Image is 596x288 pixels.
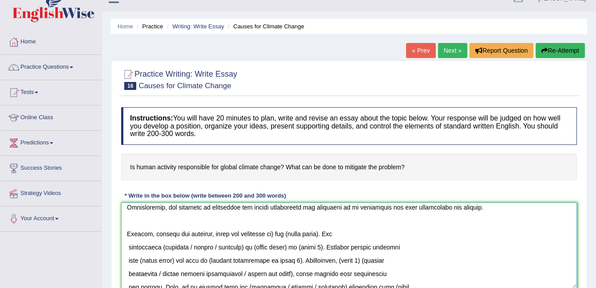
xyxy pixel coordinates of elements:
[0,105,102,128] a: Online Class
[226,22,304,31] li: Causes for Climate Change
[118,23,133,30] a: Home
[138,82,231,90] small: Causes for Climate Change
[121,154,577,181] h4: Is human activity responsible for global climate change? What can be done to mitigate the problem?
[130,114,173,122] b: Instructions:
[406,43,435,58] a: « Prev
[0,55,102,77] a: Practice Questions
[0,206,102,229] a: Your Account
[121,68,237,90] h2: Practice Writing: Write Essay
[0,156,102,178] a: Success Stories
[124,82,136,90] span: 16
[470,43,533,58] button: Report Question
[536,43,585,58] button: Re-Attempt
[134,22,163,31] li: Practice
[0,80,102,102] a: Tests
[121,107,577,145] h4: You will have 20 minutes to plan, write and revise an essay about the topic below. Your response ...
[121,191,289,200] div: * Write in the box below (write between 200 and 300 words)
[438,43,467,58] a: Next »
[172,23,224,30] a: Writing: Write Essay
[0,181,102,203] a: Strategy Videos
[0,131,102,153] a: Predictions
[0,30,102,52] a: Home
